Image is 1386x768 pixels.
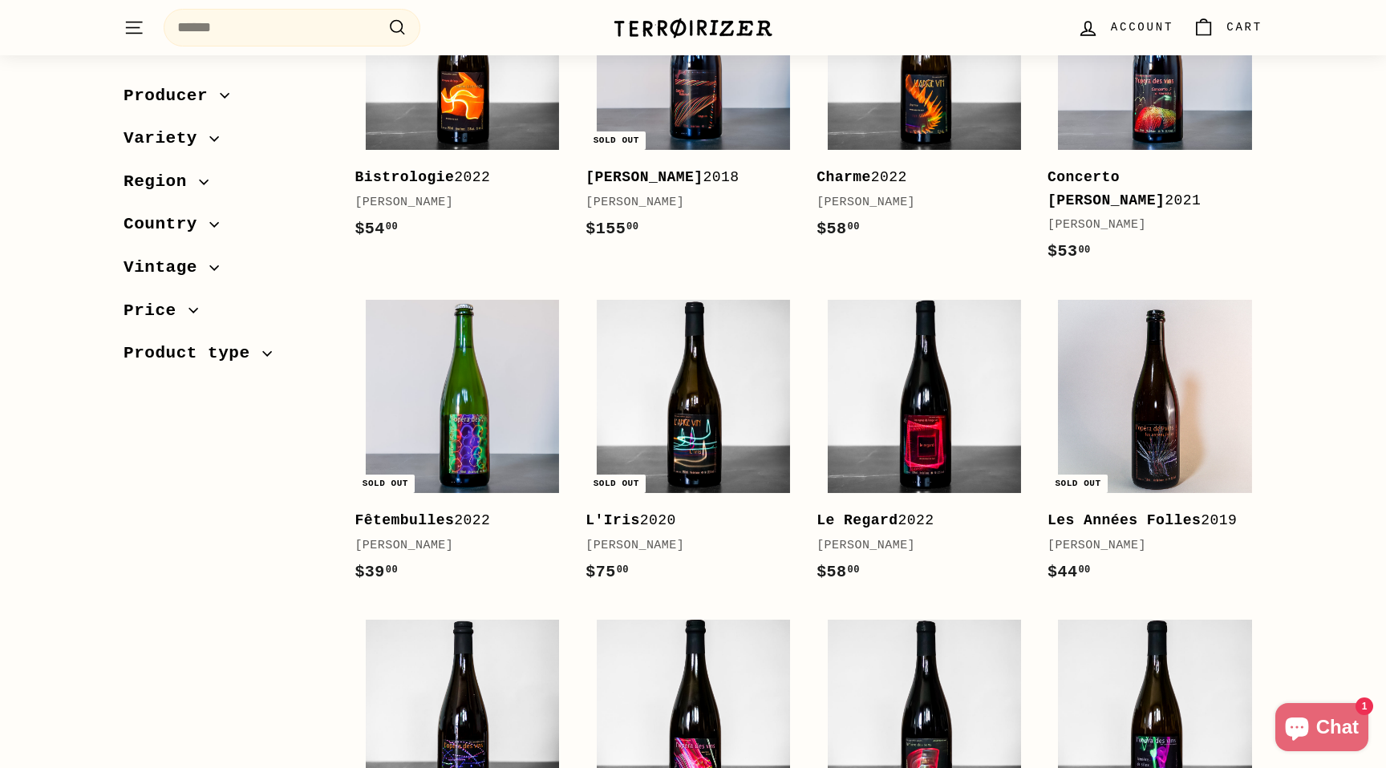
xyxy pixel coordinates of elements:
[124,164,329,208] button: Region
[124,297,188,325] span: Price
[587,131,646,150] div: Sold out
[1048,563,1091,581] span: $44
[1111,18,1173,36] span: Account
[124,208,329,251] button: Country
[817,512,898,528] b: Le Regard
[124,168,199,196] span: Region
[817,289,1031,600] a: Le Regard2022[PERSON_NAME]
[386,564,398,576] sup: 00
[1183,4,1272,51] a: Cart
[124,293,329,337] button: Price
[617,564,629,576] sup: 00
[355,220,398,238] span: $54
[355,166,553,189] div: 2022
[124,341,262,368] span: Product type
[1048,509,1246,532] div: 2019
[355,169,454,185] b: Bistrologie
[817,193,1015,212] div: [PERSON_NAME]
[355,193,553,212] div: [PERSON_NAME]
[1048,475,1107,493] div: Sold out
[1048,536,1246,556] div: [PERSON_NAME]
[1048,242,1091,261] span: $53
[1048,216,1246,235] div: [PERSON_NAME]
[817,169,871,185] b: Charme
[355,536,553,556] div: [PERSON_NAME]
[1078,564,1090,576] sup: 00
[848,221,860,232] sup: 00
[626,221,638,232] sup: 00
[586,169,703,185] b: [PERSON_NAME]
[356,475,415,493] div: Sold out
[817,536,1015,556] div: [PERSON_NAME]
[586,220,638,238] span: $155
[124,83,220,110] span: Producer
[586,166,784,189] div: 2018
[1048,512,1201,528] b: Les Années Folles
[586,193,784,212] div: [PERSON_NAME]
[1078,245,1090,256] sup: 00
[124,79,329,122] button: Producer
[124,212,209,239] span: Country
[586,512,640,528] b: L'Iris
[817,166,1015,189] div: 2022
[817,220,860,238] span: $58
[1048,166,1246,212] div: 2021
[817,509,1015,532] div: 2022
[386,221,398,232] sup: 00
[355,512,454,528] b: Fêtembulles
[586,563,629,581] span: $75
[124,122,329,165] button: Variety
[817,563,860,581] span: $58
[355,289,569,600] a: Sold out Fêtembulles2022[PERSON_NAME]
[124,254,209,281] span: Vintage
[355,509,553,532] div: 2022
[586,289,800,600] a: Sold out L'Iris2020[PERSON_NAME]
[355,563,398,581] span: $39
[1270,703,1373,755] inbox-online-store-chat: Shopify online store chat
[587,475,646,493] div: Sold out
[848,564,860,576] sup: 00
[124,250,329,293] button: Vintage
[586,536,784,556] div: [PERSON_NAME]
[124,337,329,380] button: Product type
[124,126,209,153] span: Variety
[1226,18,1262,36] span: Cart
[1048,169,1165,208] b: Concerto [PERSON_NAME]
[1048,289,1262,600] a: Sold out Les Années Folles2019[PERSON_NAME]
[586,509,784,532] div: 2020
[1068,4,1183,51] a: Account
